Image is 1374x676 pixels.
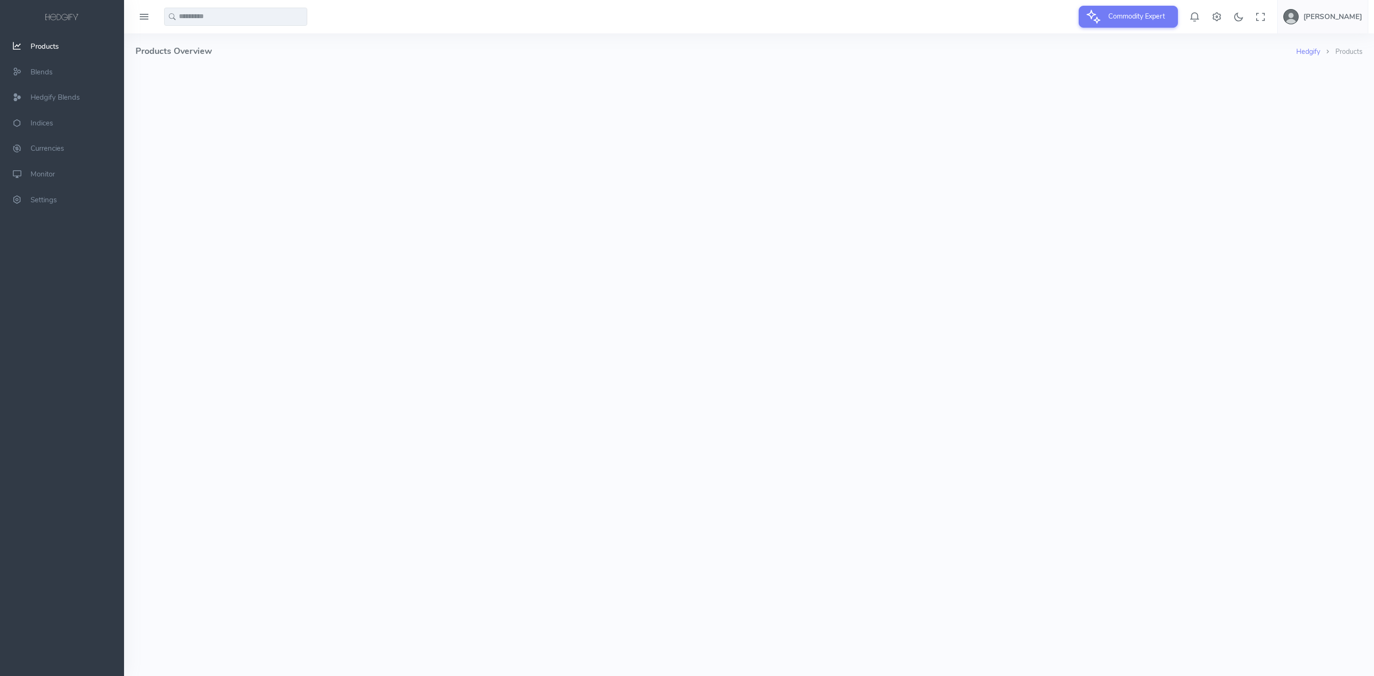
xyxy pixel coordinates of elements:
[1320,47,1363,57] li: Products
[43,12,81,23] img: logo
[1283,9,1299,24] img: user-image
[31,144,64,154] span: Currencies
[31,42,59,51] span: Products
[1303,13,1362,21] h5: [PERSON_NAME]
[1079,11,1178,21] a: Commodity Expert
[31,67,52,77] span: Blends
[31,118,53,128] span: Indices
[1296,47,1320,56] a: Hedgify
[31,169,55,179] span: Monitor
[1079,6,1178,28] button: Commodity Expert
[1103,6,1171,27] span: Commodity Expert
[31,195,57,205] span: Settings
[31,93,80,102] span: Hedgify Blends
[135,33,1296,69] h4: Products Overview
